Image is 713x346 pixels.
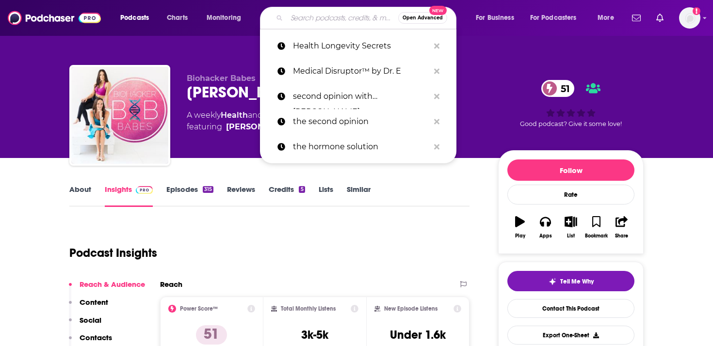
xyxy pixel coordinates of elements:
[679,7,700,29] span: Logged in as autumncomm
[269,7,466,29] div: Search podcasts, credits, & more...
[69,185,91,207] a: About
[539,233,552,239] div: Apps
[652,10,667,26] a: Show notifications dropdown
[498,74,644,134] div: 51Good podcast? Give it some love!
[293,84,429,109] p: second opinion with sharon malone
[507,185,634,204] div: Rate
[161,10,194,26] a: Charts
[226,121,295,133] a: [PERSON_NAME]
[609,210,634,245] button: Share
[260,33,456,59] a: Health Longevity Secrets
[160,280,182,289] h2: Reach
[287,10,398,26] input: Search podcasts, credits, & more...
[507,299,634,318] a: Contact This Podcast
[196,325,227,345] p: 51
[269,185,305,207] a: Credits5
[69,298,108,315] button: Content
[507,210,533,245] button: Play
[429,6,447,15] span: New
[390,328,446,342] h3: Under 1.6k
[384,305,438,312] h2: New Episode Listens
[530,11,577,25] span: For Podcasters
[679,7,700,29] button: Show profile menu
[583,210,609,245] button: Bookmark
[567,233,575,239] div: List
[120,11,149,25] span: Podcasts
[628,10,645,26] a: Show notifications dropdown
[507,271,634,291] button: tell me why sparkleTell Me Why
[167,11,188,25] span: Charts
[80,280,145,289] p: Reach & Audience
[347,185,371,207] a: Similar
[187,110,388,133] div: A weekly podcast
[187,121,388,133] span: featuring
[558,210,583,245] button: List
[524,10,591,26] button: open menu
[520,120,622,127] span: Good podcast? Give it some love!
[113,10,162,26] button: open menu
[69,315,101,333] button: Social
[398,12,447,24] button: Open AdvancedNew
[71,67,168,164] img: Renee Belz & Lauren Sambataro
[560,278,594,285] span: Tell Me Why
[541,80,575,97] a: 51
[615,233,628,239] div: Share
[476,11,514,25] span: For Business
[80,315,101,325] p: Social
[248,110,263,120] span: and
[693,7,700,15] svg: Add a profile image
[598,11,614,25] span: More
[551,80,575,97] span: 51
[281,305,336,312] h2: Total Monthly Listens
[80,298,108,307] p: Content
[221,110,248,120] a: Health
[591,10,626,26] button: open menu
[679,7,700,29] img: User Profile
[200,10,254,26] button: open menu
[207,11,241,25] span: Monitoring
[319,185,333,207] a: Lists
[8,9,101,27] img: Podchaser - Follow, Share and Rate Podcasts
[293,33,429,59] p: Health Longevity Secrets
[69,246,157,260] h1: Podcast Insights
[203,186,213,193] div: 315
[227,185,255,207] a: Reviews
[260,59,456,84] a: Medical Disruptor™ by Dr. E
[260,134,456,159] a: the hormone solution
[260,109,456,134] a: the second opinion
[136,186,153,194] img: Podchaser Pro
[293,134,429,159] p: the hormone solution
[301,328,328,342] h3: 3k-5k
[403,16,443,20] span: Open Advanced
[187,74,256,83] span: Biohacker Babes
[260,84,456,109] a: second opinion with [PERSON_NAME]
[180,305,218,312] h2: Power Score™
[507,326,634,345] button: Export One-Sheet
[515,233,525,239] div: Play
[105,185,153,207] a: InsightsPodchaser Pro
[299,186,305,193] div: 5
[69,280,145,298] button: Reach & Audience
[585,233,608,239] div: Bookmark
[533,210,558,245] button: Apps
[507,159,634,181] button: Follow
[293,59,429,84] p: Medical Disruptor™ by Dr. E
[549,278,556,285] img: tell me why sparkle
[80,333,112,342] p: Contacts
[166,185,213,207] a: Episodes315
[469,10,526,26] button: open menu
[293,109,429,134] p: the second opinion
